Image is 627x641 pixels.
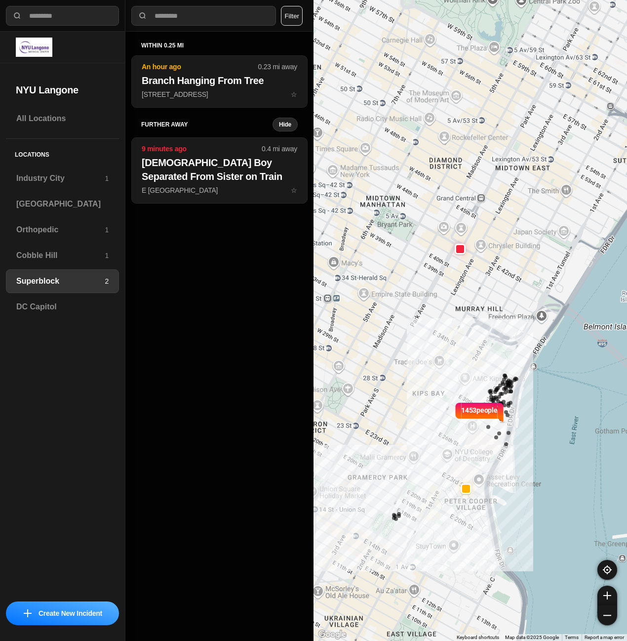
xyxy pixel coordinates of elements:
h3: Orthopedic [16,224,105,236]
p: Create New Incident [39,608,102,618]
img: recenter [603,565,612,574]
h3: All Locations [16,113,109,125]
a: DC Capitol [6,295,119,319]
img: notch [454,401,461,423]
p: 1 [105,173,109,183]
a: 9 minutes ago0.4 mi away[DEMOGRAPHIC_DATA] Boy Separated From Sister on TrainE [GEOGRAPHIC_DATA]star [131,186,308,194]
h2: [DEMOGRAPHIC_DATA] Boy Separated From Sister on Train [142,156,297,183]
span: star [291,90,297,98]
button: Hide [273,118,298,131]
button: Keyboard shortcuts [457,634,499,641]
img: zoom-in [603,592,611,599]
button: zoom-out [597,605,617,625]
p: 0.23 mi away [258,62,297,72]
button: 9 minutes ago0.4 mi away[DEMOGRAPHIC_DATA] Boy Separated From Sister on TrainE [GEOGRAPHIC_DATA]star [131,137,308,204]
a: Open this area in Google Maps (opens a new window) [316,628,349,641]
button: Filter [281,6,303,26]
a: Report a map error [585,635,624,640]
a: Orthopedic1 [6,218,119,242]
p: [STREET_ADDRESS] [142,89,297,99]
a: Terms (opens in new tab) [565,635,579,640]
img: zoom-out [603,611,611,619]
a: [GEOGRAPHIC_DATA] [6,192,119,216]
h2: NYU Langone [16,83,109,97]
img: notch [497,401,505,423]
p: 1 [105,251,109,260]
button: An hour ago0.23 mi awayBranch Hanging From Tree[STREET_ADDRESS]star [131,55,308,108]
a: Cobble Hill1 [6,244,119,267]
a: All Locations [6,107,119,130]
h3: Industry City [16,172,105,184]
a: Industry City1 [6,167,119,190]
button: iconCreate New Incident [6,601,119,625]
p: 9 minutes ago [142,144,262,154]
p: 0.4 mi away [262,144,297,154]
h5: further away [141,121,273,128]
small: Hide [279,121,291,128]
img: logo [16,38,52,57]
span: star [291,186,297,194]
h5: Locations [6,139,119,167]
p: E [GEOGRAPHIC_DATA] [142,185,297,195]
img: search [12,11,22,21]
a: Superblock2 [6,269,119,293]
a: An hour ago0.23 mi awayBranch Hanging From Tree[STREET_ADDRESS]star [131,90,308,98]
img: Google [316,628,349,641]
img: search [138,11,148,21]
p: 2 [105,276,109,286]
span: Map data ©2025 Google [505,635,559,640]
h3: Cobble Hill [16,250,105,261]
p: 1 [105,225,109,235]
h3: Superblock [16,275,105,287]
button: recenter [597,560,617,580]
img: icon [24,609,32,617]
p: An hour ago [142,62,258,72]
button: zoom-in [597,586,617,605]
h5: within 0.25 mi [141,42,298,49]
p: 1453 people [461,405,498,427]
h2: Branch Hanging From Tree [142,74,297,87]
h3: [GEOGRAPHIC_DATA] [16,198,109,210]
h3: DC Capitol [16,301,109,313]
